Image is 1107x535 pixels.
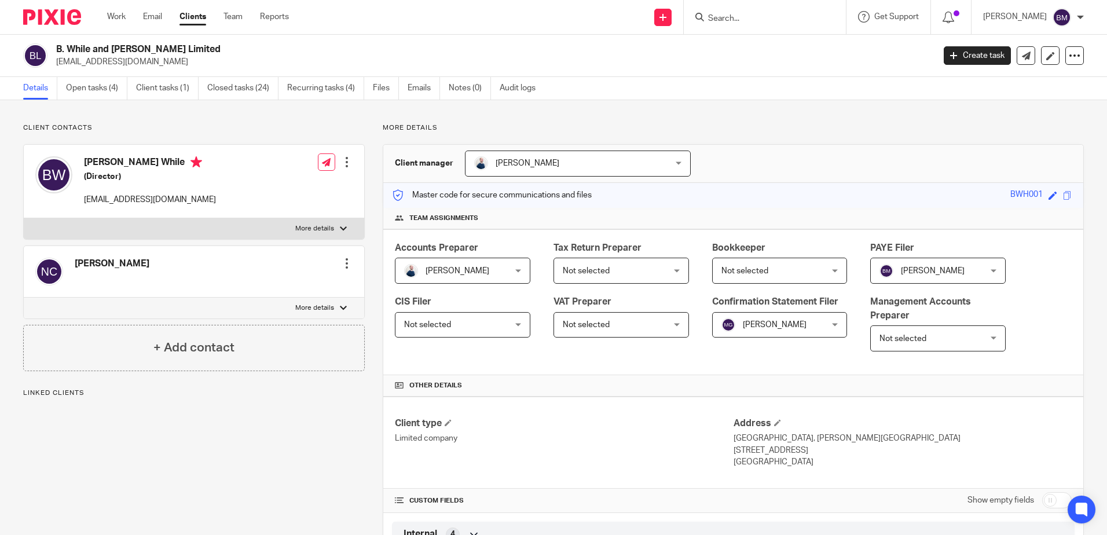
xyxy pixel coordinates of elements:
a: Work [107,11,126,23]
a: Team [223,11,243,23]
h3: Client manager [395,157,453,169]
span: Confirmation Statement Filer [712,297,838,306]
h4: Address [734,417,1072,430]
span: CIS Filer [395,297,431,306]
h2: B. While and [PERSON_NAME] Limited [56,43,752,56]
p: Limited company [395,433,733,444]
a: Open tasks (4) [66,77,127,100]
h4: [PERSON_NAME] While [84,156,216,171]
span: [PERSON_NAME] [901,267,965,275]
h4: CUSTOM FIELDS [395,496,733,505]
span: PAYE Filer [870,243,914,252]
span: Management Accounts Preparer [870,297,971,320]
img: svg%3E [35,258,63,285]
img: svg%3E [721,318,735,332]
a: Notes (0) [449,77,491,100]
span: VAT Preparer [553,297,611,306]
a: Recurring tasks (4) [287,77,364,100]
a: Email [143,11,162,23]
p: More details [295,303,334,313]
a: Create task [944,46,1011,65]
input: Search [707,14,811,24]
span: [PERSON_NAME] [496,159,559,167]
img: svg%3E [1053,8,1071,27]
img: MC_T&CO-3.jpg [404,264,418,278]
a: Reports [260,11,289,23]
span: Not selected [404,321,451,329]
a: Details [23,77,57,100]
h4: Client type [395,417,733,430]
span: Not selected [721,267,768,275]
span: Other details [409,381,462,390]
a: Audit logs [500,77,544,100]
span: Team assignments [409,214,478,223]
span: Get Support [874,13,919,21]
span: [PERSON_NAME] [743,321,807,329]
p: [STREET_ADDRESS] [734,445,1072,456]
p: [GEOGRAPHIC_DATA], [PERSON_NAME][GEOGRAPHIC_DATA] [734,433,1072,444]
a: Client tasks (1) [136,77,199,100]
p: Client contacts [23,123,365,133]
img: Pixie [23,9,81,25]
span: Bookkeeper [712,243,765,252]
span: Not selected [879,335,926,343]
span: Tax Return Preparer [553,243,642,252]
a: Closed tasks (24) [207,77,278,100]
h4: + Add contact [153,339,234,357]
span: Not selected [563,321,610,329]
a: Files [373,77,399,100]
p: More details [383,123,1084,133]
p: More details [295,224,334,233]
a: Clients [179,11,206,23]
img: svg%3E [879,264,893,278]
p: Master code for secure communications and files [392,189,592,201]
a: Emails [408,77,440,100]
img: svg%3E [23,43,47,68]
span: Not selected [563,267,610,275]
p: [GEOGRAPHIC_DATA] [734,456,1072,468]
div: BWH001 [1010,189,1043,202]
label: Show empty fields [967,494,1034,506]
h4: [PERSON_NAME] [75,258,149,270]
span: [PERSON_NAME] [426,267,489,275]
p: [EMAIL_ADDRESS][DOMAIN_NAME] [84,194,216,206]
img: svg%3E [35,156,72,193]
img: MC_T&CO-3.jpg [474,156,488,170]
span: Accounts Preparer [395,243,478,252]
h5: (Director) [84,171,216,182]
i: Primary [190,156,202,168]
p: Linked clients [23,389,365,398]
p: [EMAIL_ADDRESS][DOMAIN_NAME] [56,56,926,68]
p: [PERSON_NAME] [983,11,1047,23]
